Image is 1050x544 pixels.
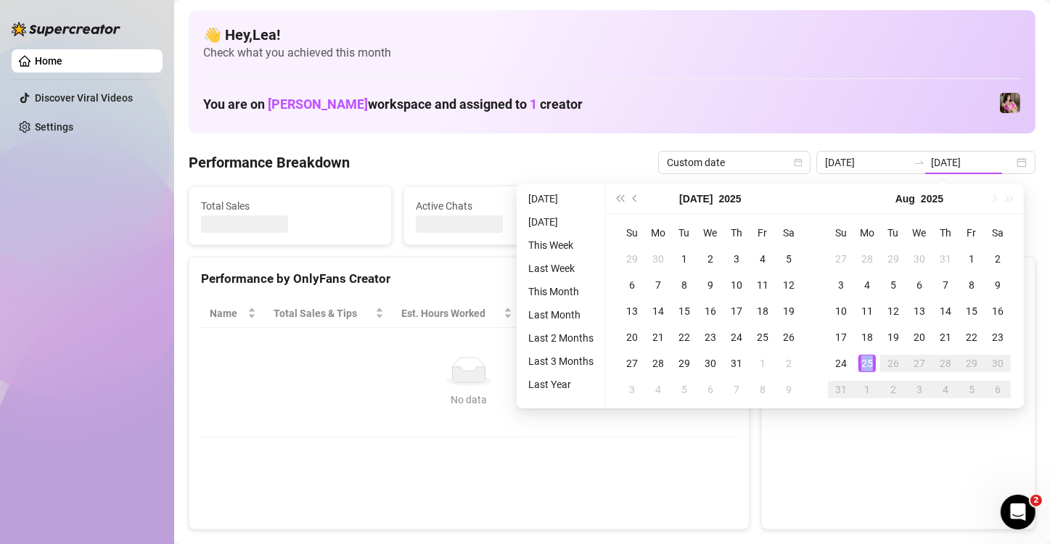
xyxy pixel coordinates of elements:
span: [PERSON_NAME] [268,96,368,112]
span: Chat Conversion [626,305,716,321]
span: Messages Sent [631,198,809,214]
a: Home [35,55,62,67]
th: Chat Conversion [618,300,737,328]
img: Nanner [1000,93,1020,113]
input: End date [931,154,1014,170]
iframe: Intercom live chat [1001,495,1035,529]
img: logo-BBDzfeDw.svg [12,22,120,36]
span: Total Sales & Tips [274,305,372,321]
span: to [914,157,925,168]
span: Sales / Hour [530,305,598,321]
th: Name [201,300,265,328]
div: No data [216,392,723,408]
span: Check what you achieved this month [203,45,1021,61]
span: calendar [794,158,803,167]
div: Sales by OnlyFans Creator [774,269,1023,289]
span: Total Sales [201,198,380,214]
span: Name [210,305,245,321]
span: Active Chats [416,198,594,214]
h1: You are on workspace and assigned to creator [203,96,583,112]
span: swap-right [914,157,925,168]
th: Total Sales & Tips [265,300,393,328]
th: Sales / Hour [521,300,618,328]
span: 2 [1030,495,1042,506]
a: Discover Viral Videos [35,92,133,104]
div: Est. Hours Worked [401,305,501,321]
div: Performance by OnlyFans Creator [201,269,737,289]
span: 1 [530,96,537,112]
h4: Performance Breakdown [189,152,350,173]
h4: 👋 Hey, Lea ! [203,25,1021,45]
input: Start date [825,154,908,170]
span: Custom date [667,152,802,173]
a: Settings [35,121,73,133]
